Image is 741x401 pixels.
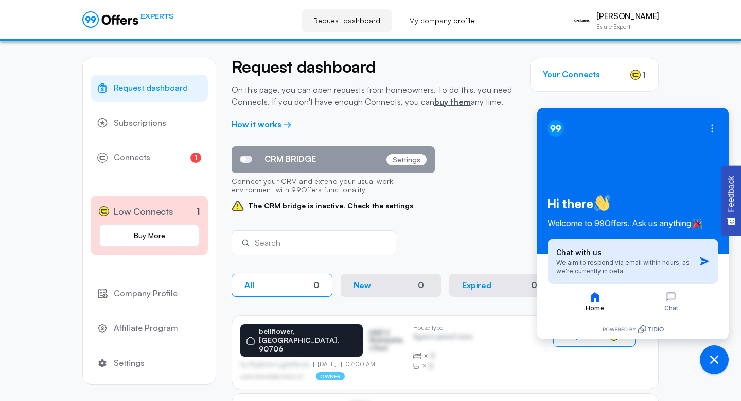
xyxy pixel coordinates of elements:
div: × [413,350,472,361]
a: Company Profile [91,280,208,307]
p: On this page, you can open requests from homeowners. To do this, you need Connects. If you don't ... [232,84,515,107]
a: Connects1 [91,144,208,171]
div: 0 [414,279,428,291]
button: Expired0 [449,274,550,297]
p: Settings [386,154,427,165]
a: Buy More [99,224,200,247]
p: asdfasdfasasfd@asdfasd.asf [240,373,304,379]
h3: Your Connects [543,70,600,79]
span: CRM BRIDGE [264,154,316,164]
p: ASDF S Sfasfdasfdas Dasd [369,329,405,352]
span: Feedback [727,176,736,212]
a: EXPERTS [82,11,173,28]
p: All [244,280,254,290]
p: owner [316,372,345,380]
a: Subscriptions [91,110,208,137]
p: [PERSON_NAME] [596,11,659,21]
span: Subscriptions [114,116,166,130]
a: Affiliate Program [91,315,208,342]
a: Settings [91,350,208,377]
p: House type [413,324,472,331]
img: Ed Alvarez [572,10,592,31]
p: Agrwsv qwervf oiuns [413,333,472,343]
p: New [354,280,372,290]
p: Expired [462,280,491,290]
p: Connect your CRM and extend your usual work environment with 99Offers functionality [232,173,435,200]
span: Settings [114,357,145,370]
p: bellflower, [GEOGRAPHIC_DATA], 90706 [259,327,357,353]
span: 1 [643,69,646,81]
button: Feedback - Show survey [721,165,741,236]
a: Request dashboard [91,75,208,102]
button: All0 [232,274,332,297]
span: Company Profile [114,287,178,300]
button: New0 [341,274,442,297]
span: Affiliate Program [114,322,178,335]
p: by Afgdsrwe Ljgjkdfsbvas [240,361,313,368]
h2: Request dashboard [232,58,515,76]
span: B [430,350,435,361]
p: [DATE] [313,361,341,368]
span: 1 [190,153,201,163]
p: 1 [196,205,200,219]
p: Estate Expert [596,24,659,30]
span: Request dashboard [114,81,188,95]
div: 0 [531,280,537,290]
div: 0 [313,280,320,290]
div: × [413,361,472,371]
span: EXPERTS [140,11,173,21]
span: B [429,361,433,371]
p: 07:00 AM [341,361,376,368]
a: buy them [434,96,471,107]
a: Request dashboard [302,9,392,32]
span: Low Connects [113,204,173,219]
a: How it works → [232,119,292,129]
a: My company profile [398,9,486,32]
span: The CRM bridge is inactive. Check the settings [232,199,435,212]
span: Connects [114,151,150,164]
